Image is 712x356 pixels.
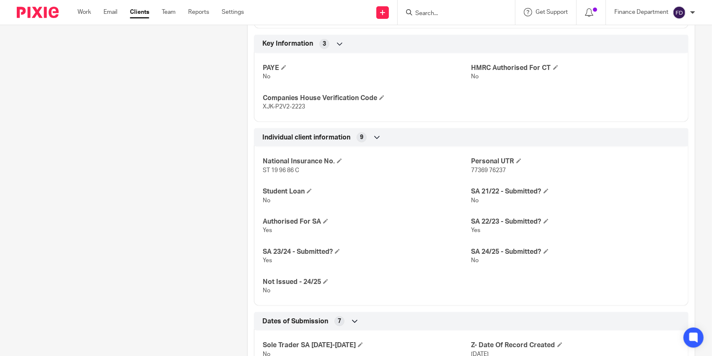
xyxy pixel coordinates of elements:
span: Yes [471,227,481,233]
h4: Sole Trader SA [DATE]-[DATE] [263,341,471,350]
span: 3 [323,40,326,48]
span: 9 [360,133,363,142]
h4: Not Issued - 24/25 [263,278,471,286]
a: Clients [130,8,149,16]
span: 77369 76237 [471,168,506,173]
p: Finance Department [614,8,668,16]
h4: Authorised For SA [263,217,471,226]
h4: Personal UTR [471,157,680,166]
span: Get Support [536,9,568,15]
h4: Z- Date Of Record Created [471,341,680,350]
a: Work [78,8,91,16]
h4: SA 21/22 - Submitted? [471,187,680,196]
span: 7 [338,317,341,325]
span: Yes [263,258,272,263]
a: Email [104,8,117,16]
h4: Student Loan [263,187,471,196]
span: No [471,258,479,263]
span: No [263,198,270,204]
img: Pixie [17,7,59,18]
span: XJK-P2V2-2223 [263,104,305,110]
a: Team [162,8,176,16]
input: Search [414,10,490,18]
h4: Companies House Verification Code [263,94,471,103]
span: Yes [263,227,272,233]
h4: SA 22/23 - Submitted? [471,217,680,226]
h4: SA 24/25 - Submitted? [471,248,680,256]
h4: SA 23/24 - Submitted? [263,248,471,256]
h4: PAYE [263,64,471,72]
h4: HMRC Authorised For CT [471,64,680,72]
span: No [263,74,270,80]
span: No [471,198,479,204]
span: Key Information [262,39,313,48]
a: Reports [188,8,209,16]
a: Settings [222,8,244,16]
h4: National Insurance No. [263,157,471,166]
span: No [263,288,270,294]
img: svg%3E [673,6,686,19]
span: No [471,74,479,80]
span: ST 19 96 86 C [263,168,299,173]
span: Dates of Submission [262,317,328,326]
span: Individual client information [262,133,350,142]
